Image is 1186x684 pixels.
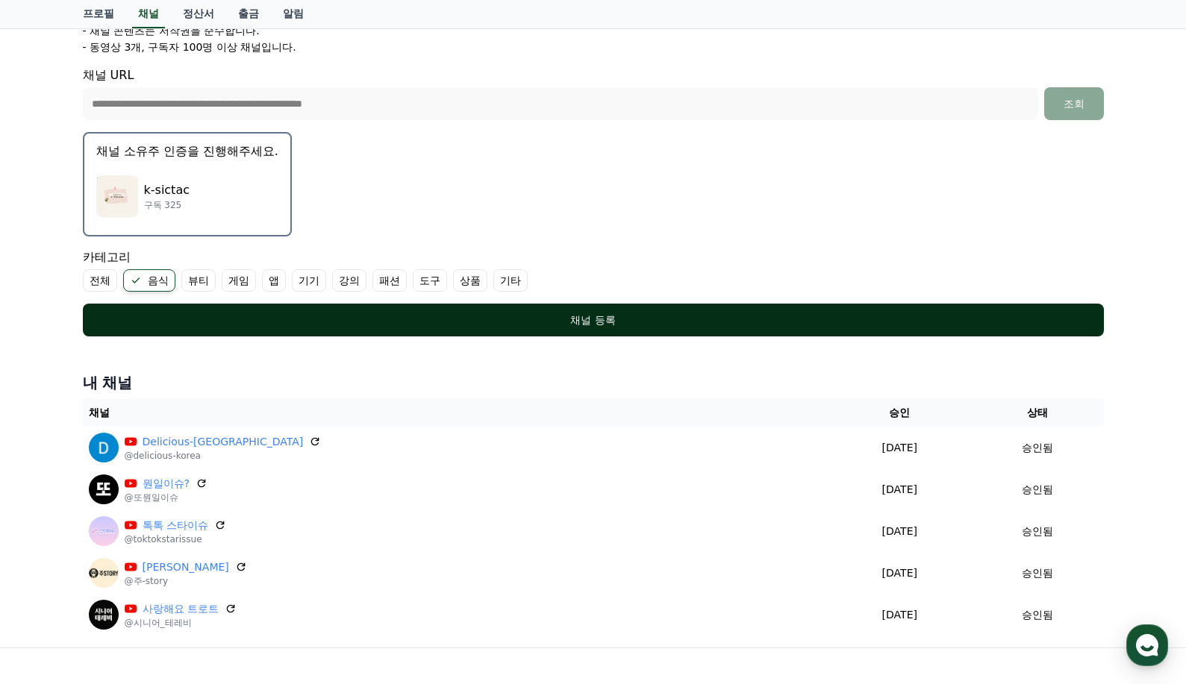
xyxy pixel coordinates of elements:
img: 뭔일이슈? [89,474,119,504]
img: 사랑해요 트로트 [89,600,119,630]
p: 승인됨 [1022,607,1053,623]
div: 채널 등록 [113,313,1074,327]
label: 앱 [262,269,286,292]
p: 승인됨 [1022,565,1053,581]
label: 게임 [222,269,256,292]
label: 뷰티 [181,269,216,292]
p: [DATE] [834,607,966,623]
div: 채널 URL [83,66,1104,120]
p: 채널 소유주 인증을 진행해주세요. [96,142,278,160]
p: [DATE] [834,482,966,498]
label: 패션 [372,269,407,292]
label: 도구 [413,269,447,292]
span: 대화 [137,496,155,508]
p: [DATE] [834,565,966,581]
p: 승인됨 [1022,524,1053,539]
p: 구독 325 [144,199,190,211]
img: Delicious-Korea [89,433,119,462]
label: 상품 [453,269,487,292]
a: [PERSON_NAME] [143,559,229,575]
img: 톡톡 스타이슈 [89,516,119,546]
label: 전체 [83,269,117,292]
button: 조회 [1044,87,1104,120]
p: k-sictac [144,181,190,199]
div: 카테고리 [83,248,1104,292]
span: 홈 [47,495,56,507]
th: 상태 [972,399,1104,427]
p: @toktokstarissue [125,533,226,545]
button: 채널 등록 [83,304,1104,336]
p: @또뭔일이슈 [125,492,207,503]
a: 뭔일이슈? [143,476,190,492]
p: - 동영상 3개, 구독자 100명 이상 채널입니다. [83,40,296,54]
p: [DATE] [834,524,966,539]
div: 조회 [1050,96,1098,111]
p: [DATE] [834,440,966,456]
h4: 내 채널 [83,372,1104,393]
label: 기기 [292,269,326,292]
a: 톡톡 스타이슈 [143,518,208,533]
label: 강의 [332,269,366,292]
p: 승인됨 [1022,482,1053,498]
a: 홈 [4,473,99,510]
p: @시니어_테레비 [125,617,237,629]
p: @delicious-korea [125,450,322,462]
th: 승인 [828,399,972,427]
img: 이슈 테레비 [89,558,119,588]
a: 대화 [99,473,193,510]
span: 설정 [231,495,249,507]
button: 채널 소유주 인증을 진행해주세요. k-sictac k-sictac 구독 325 [83,132,292,236]
a: 사랑해요 트로트 [143,601,219,617]
label: 음식 [123,269,175,292]
p: 승인됨 [1022,440,1053,456]
a: Delicious-[GEOGRAPHIC_DATA] [143,434,304,450]
img: k-sictac [96,175,138,217]
p: - 채널 콘텐츠는 저작권을 준수합니다. [83,23,260,38]
a: 설정 [193,473,287,510]
label: 기타 [493,269,528,292]
th: 채널 [83,399,828,427]
p: @주-story [125,575,247,587]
